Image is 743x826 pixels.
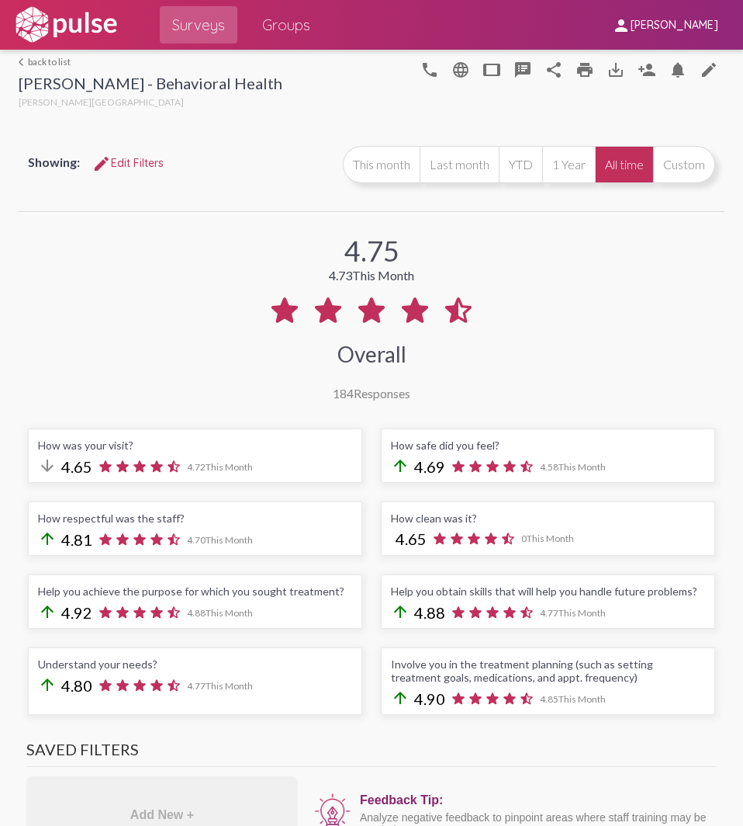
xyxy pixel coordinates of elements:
span: This Month [206,607,253,619]
span: This Month [206,534,253,546]
div: Help you obtain skills that will help you handle future problems? [391,585,705,598]
span: 4.69 [414,457,445,476]
span: This Month [206,680,253,692]
a: back to list [19,56,282,68]
span: This Month [558,693,606,705]
span: Groups [262,11,310,39]
a: Groups [250,6,323,43]
span: 4.65 [396,529,427,548]
div: 4.73 [329,268,414,283]
span: 4.92 [61,603,92,622]
div: Help you achieve the purpose for which you sought treatment? [38,585,352,598]
mat-icon: arrow_upward [391,602,410,621]
img: white-logo.svg [12,5,119,44]
span: This Month [527,533,574,544]
h3: Saved Filters [26,740,717,767]
button: Bell [662,54,693,85]
span: 4.65 [61,457,92,476]
button: This month [343,146,420,183]
mat-icon: print [575,61,594,79]
span: This Month [558,461,606,473]
button: Edit FiltersEdit Filters [80,149,176,177]
span: 4.88 [414,603,445,622]
mat-icon: arrow_upward [38,529,57,548]
mat-icon: Share [544,61,563,79]
mat-icon: edit [700,61,718,79]
mat-icon: person [612,16,631,35]
mat-icon: arrow_upward [38,675,57,694]
mat-icon: Bell [669,61,687,79]
button: 1 Year [542,146,595,183]
span: 4.77 [540,607,606,619]
button: YTD [499,146,542,183]
mat-icon: language [420,61,439,79]
button: Custom [653,146,715,183]
div: Involve you in the treatment planning (such as setting treatment goals, medications, and appt. fr... [391,658,705,684]
span: 4.58 [540,461,606,473]
div: Understand your needs? [38,658,352,671]
a: edit [693,54,724,85]
button: Download [600,54,631,85]
span: 4.70 [187,534,253,546]
span: [PERSON_NAME][GEOGRAPHIC_DATA] [19,96,184,108]
span: This Month [352,268,414,283]
button: language [414,54,445,85]
div: 4.75 [344,234,399,268]
div: How safe did you feel? [391,439,705,452]
button: Last month [420,146,499,183]
button: speaker_notes [507,54,538,85]
button: [PERSON_NAME] [600,10,731,39]
mat-icon: arrow_downward [38,456,57,475]
mat-icon: arrow_upward [38,602,57,621]
div: Responses [333,386,410,401]
a: print [569,54,600,85]
span: 4.72 [187,461,253,473]
mat-icon: Edit Filters [92,154,111,173]
span: 4.88 [187,607,253,619]
button: All time [595,146,653,183]
span: This Month [206,461,253,473]
mat-icon: tablet [482,61,501,79]
span: Edit Filters [92,156,164,170]
div: [PERSON_NAME] - Behavioral Health [19,74,282,96]
span: 4.85 [540,693,606,705]
mat-icon: Download [606,61,625,79]
mat-icon: language [451,61,470,79]
mat-icon: arrow_back_ios [19,57,28,67]
mat-icon: Person [638,61,656,79]
span: 184 [333,386,354,401]
div: Overall [337,341,406,367]
span: 4.90 [414,689,445,708]
div: How respectful was the staff? [38,512,352,525]
span: 0 [521,533,574,544]
mat-icon: speaker_notes [513,61,532,79]
span: 4.77 [187,680,253,692]
span: 4.81 [61,530,92,549]
mat-icon: arrow_upward [391,689,410,707]
div: How was your visit? [38,439,352,452]
span: This Month [558,607,606,619]
button: Person [631,54,662,85]
span: 4.80 [61,676,92,695]
button: tablet [476,54,507,85]
mat-icon: arrow_upward [391,456,410,475]
div: How clean was it? [391,512,705,525]
span: Surveys [172,11,225,39]
div: Feedback Tip: [360,793,709,807]
span: [PERSON_NAME] [631,19,718,33]
a: Surveys [160,6,237,43]
button: Share [538,54,569,85]
button: language [445,54,476,85]
span: Showing: [28,154,80,169]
